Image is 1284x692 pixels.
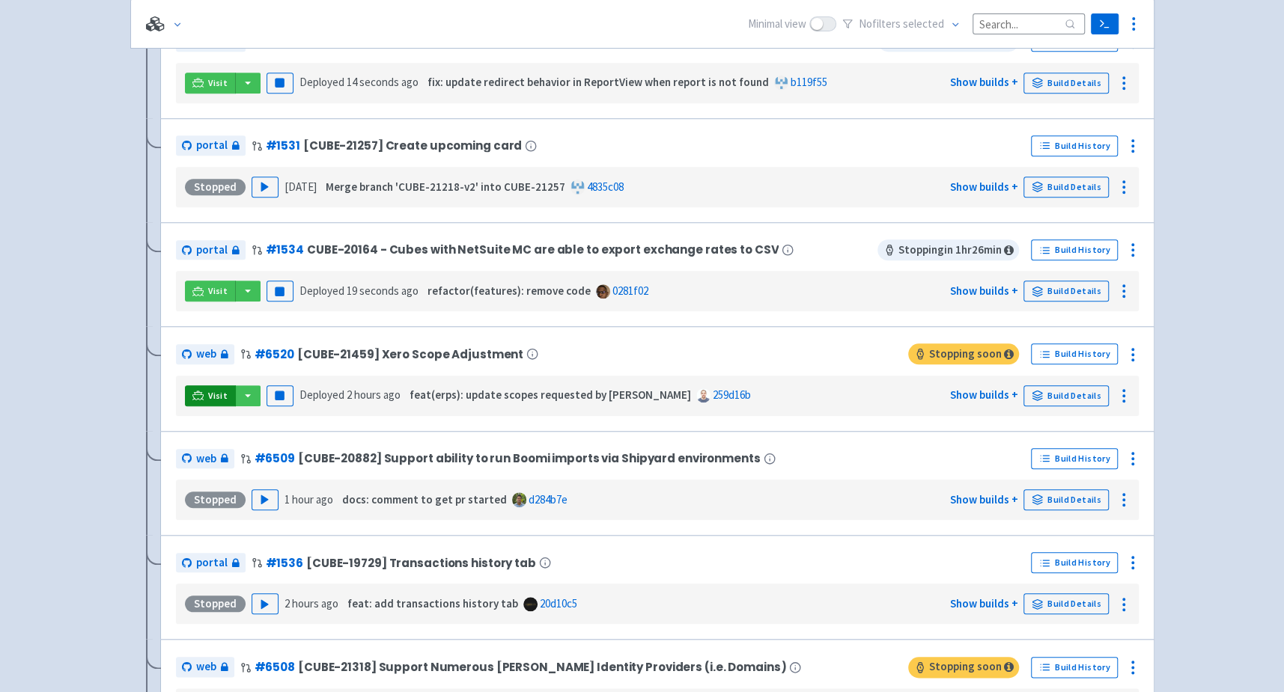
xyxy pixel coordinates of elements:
[196,554,228,572] span: portal
[176,657,234,677] a: web
[347,596,518,610] strong: feat: add transactions history tab
[342,492,507,506] strong: docs: comment to get pr started
[1031,239,1118,260] a: Build History
[297,348,523,361] span: [CUBE-21459] Xero Scope Adjustment
[176,344,234,364] a: web
[185,179,246,195] div: Stopped
[949,180,1017,194] a: Show builds +
[306,557,536,569] span: [CUBE-19729] Transactions history tab
[428,284,591,298] strong: refactor(features): remove code
[877,239,1019,260] span: Stopping in 1 hr 26 min
[298,452,761,465] span: [CUBE-20882] Support ability to run Boomi imports via Shipyard environments
[176,240,246,260] a: portal
[307,243,779,256] span: CUBE-20164 - Cubes with NetSuite MC are able to export exchange rates to CSV
[903,16,944,31] span: selected
[1023,489,1109,510] a: Build Details
[285,180,317,194] time: [DATE]
[185,281,236,301] a: Visit
[252,489,279,510] button: Play
[1023,385,1109,406] a: Build Details
[587,180,624,194] a: 4835c08
[973,13,1085,34] input: Search...
[299,388,401,402] span: Deployed
[1023,177,1109,198] a: Build Details
[428,75,769,89] strong: fix: update redirect behavior in ReportView when report is not found
[529,492,568,506] a: d284b7e
[949,284,1017,298] a: Show builds +
[908,657,1019,678] span: Stopping soon
[1031,135,1118,156] a: Build History
[267,281,293,301] button: Pause
[612,284,648,298] a: 0281f02
[908,343,1019,364] span: Stopping soon
[208,390,228,402] span: Visit
[185,73,236,94] a: Visit
[185,492,246,508] div: Stopped
[303,139,522,152] span: [CUBE-21257] Create upcoming card
[949,492,1017,506] a: Show builds +
[266,555,303,571] a: #1536
[298,661,786,673] span: [CUBE-21318] Support Numerous [PERSON_NAME] Identity Providers (i.e. Domains)
[1023,593,1109,614] a: Build Details
[196,137,228,154] span: portal
[285,492,333,506] time: 1 hour ago
[285,596,338,610] time: 2 hours ago
[1031,552,1118,573] a: Build History
[266,242,304,257] a: #1534
[713,388,751,402] a: 259d16b
[347,284,419,298] time: 19 seconds ago
[859,16,944,33] span: No filter s
[1031,343,1118,364] a: Build History
[255,659,295,675] a: #6508
[347,75,419,89] time: 14 seconds ago
[540,596,577,610] a: 20d10c5
[949,388,1017,402] a: Show builds +
[791,75,827,89] a: b119f55
[255,450,295,466] a: #6509
[185,385,236,406] a: Visit
[299,75,419,89] span: Deployed
[208,285,228,297] span: Visit
[949,75,1017,89] a: Show builds +
[196,346,216,363] span: web
[176,449,234,469] a: web
[196,658,216,676] span: web
[1023,73,1109,94] a: Build Details
[266,138,300,153] a: #1531
[1031,657,1118,678] a: Build History
[185,595,246,612] div: Stopped
[252,177,279,198] button: Play
[347,388,401,402] time: 2 hours ago
[299,284,419,298] span: Deployed
[267,73,293,94] button: Pause
[267,385,293,406] button: Pause
[748,16,806,33] span: Minimal view
[949,596,1017,610] a: Show builds +
[410,388,691,402] strong: feat(erps): update scopes requested by [PERSON_NAME]
[255,346,294,362] a: #6520
[1023,281,1109,301] a: Build Details
[176,553,246,573] a: portal
[196,242,228,259] span: portal
[176,135,246,156] a: portal
[252,593,279,614] button: Play
[196,450,216,468] span: web
[208,77,228,89] span: Visit
[326,180,565,194] strong: Merge branch 'CUBE-21218-v2' into CUBE-21257
[1031,448,1118,469] a: Build History
[1091,13,1119,34] a: Terminal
